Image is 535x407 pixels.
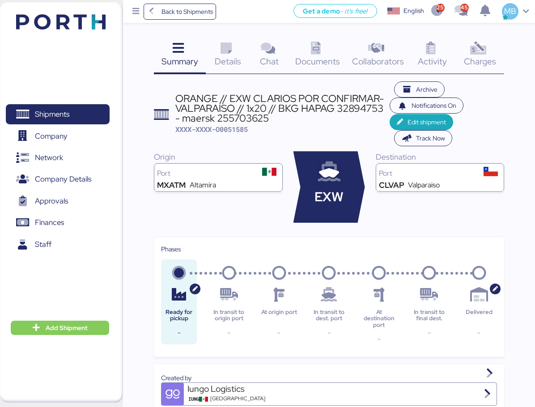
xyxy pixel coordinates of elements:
a: Approvals [6,191,110,212]
div: Valparaiso [408,182,440,189]
span: XXXX-XXXX-O0051585 [175,125,248,134]
div: MXATM [157,182,186,189]
span: Details [215,55,241,67]
span: Finances [35,216,64,229]
span: Charges [464,55,496,67]
span: EXW [314,187,344,207]
span: Network [35,151,63,164]
a: Company Details [6,169,110,190]
a: Company [6,126,110,146]
div: Phases [161,244,497,254]
button: Edit shipment [390,114,454,130]
span: Company [35,130,68,143]
span: Company Details [35,173,91,186]
div: - [261,327,297,338]
div: Delivered [461,309,497,322]
a: Shipments [6,104,110,125]
div: - [461,327,497,338]
a: Network [6,148,110,168]
span: Edit shipment [408,117,446,127]
div: At destination port [361,309,397,328]
button: Archive [394,81,445,98]
div: Port [379,170,481,177]
span: Staff [35,238,51,251]
div: CLVAP [379,182,404,189]
button: Menu [128,4,144,19]
div: - [311,327,347,338]
div: Ready for pickup [161,309,197,322]
div: - [161,327,197,338]
span: Activity [418,55,447,67]
div: - [411,327,447,338]
a: Staff [6,234,110,255]
span: Approvals [35,195,68,208]
span: Track Now [416,133,445,144]
span: Chat [260,55,279,67]
span: Collaborators [352,55,404,67]
button: Notifications On [390,98,464,114]
a: Back to Shipments [144,4,217,20]
span: Shipments [35,108,69,121]
div: ORANGE // EXW CLARIOS POR CONFIRMAR- VALPARAISO // 1x20 // BKG HAPAG 32894753 - maersk 255703625 [175,93,390,123]
div: Destination [376,151,504,163]
div: English [403,6,424,16]
div: At origin port [261,309,297,322]
div: Altamira [190,182,216,189]
button: Track Now [394,130,453,146]
button: Add Shipment [11,321,109,335]
div: Iungo Logistics [187,383,295,395]
span: Notifications On [412,100,456,111]
span: Archive [416,84,437,95]
div: In transit to final dest. [411,309,447,322]
div: Port [157,170,259,177]
span: Back to Shipments [161,6,213,17]
div: Created by [161,373,497,383]
span: Add Shipment [46,322,88,333]
span: Summary [161,55,198,67]
div: - [211,327,247,338]
span: Documents [295,55,340,67]
div: - [361,334,397,344]
div: Origin [154,151,282,163]
div: In transit to origin port [211,309,247,322]
a: Finances [6,212,110,233]
span: MB [504,5,516,17]
div: In transit to dest. port [311,309,347,322]
span: [GEOGRAPHIC_DATA] [210,395,265,403]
